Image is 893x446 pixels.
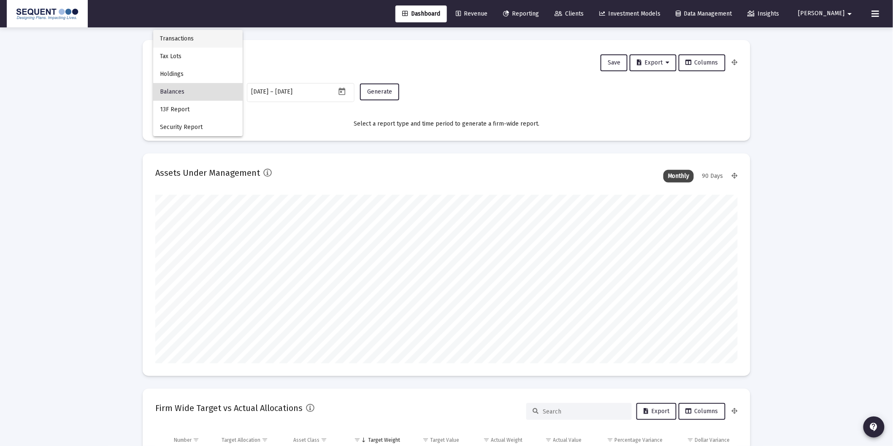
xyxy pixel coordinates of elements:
span: 13F Report [160,101,236,118]
span: Security Report [160,118,236,136]
span: Transactions [160,30,236,48]
span: Balances [160,83,236,101]
span: Tax Lots [160,48,236,65]
span: Holdings [160,65,236,83]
